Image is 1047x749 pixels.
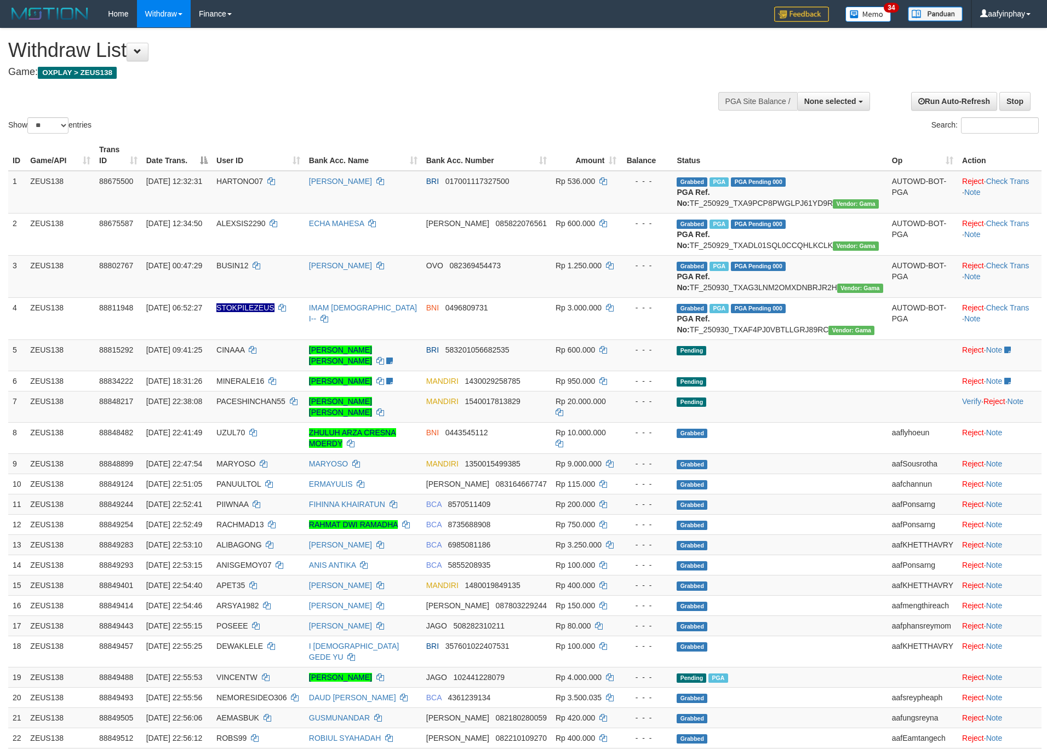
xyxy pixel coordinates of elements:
[986,581,1003,590] a: Note
[445,177,510,186] span: Copy 017001117327500 to clipboard
[99,540,133,549] span: 88849283
[27,117,68,134] select: Showentries
[309,261,372,270] a: [PERSON_NAME]
[146,480,202,488] span: [DATE] 22:51:05
[962,397,981,406] a: Verify
[146,345,202,354] span: [DATE] 09:41:25
[26,595,95,615] td: ZEUS138
[710,177,729,187] span: Marked by aaftrukkakada
[99,459,133,468] span: 88848899
[672,140,887,171] th: Status
[426,540,442,549] span: BCA
[888,534,958,555] td: aafKHETTHAVRY
[625,539,668,550] div: - - -
[26,213,95,255] td: ZEUS138
[986,303,1029,312] a: Check Trans
[422,140,551,171] th: Bank Acc. Number: activate to sort column ascending
[465,377,520,385] span: Copy 1430029258785 to clipboard
[958,391,1042,422] td: · ·
[309,520,398,529] a: RAHMAT DWI RAMADHA
[99,303,133,312] span: 88811948
[146,377,202,385] span: [DATE] 18:31:26
[677,346,706,355] span: Pending
[99,480,133,488] span: 88849124
[426,397,459,406] span: MANDIRI
[556,561,595,569] span: Rp 100.000
[8,213,26,255] td: 2
[677,314,710,334] b: PGA Ref. No:
[26,255,95,297] td: ZEUS138
[999,92,1031,111] a: Stop
[496,219,547,228] span: Copy 085822076561 to clipboard
[426,520,442,529] span: BCA
[99,561,133,569] span: 88849293
[8,391,26,422] td: 7
[26,575,95,595] td: ZEUS138
[26,171,95,214] td: ZEUS138
[961,117,1039,134] input: Search:
[309,397,372,417] a: [PERSON_NAME] [PERSON_NAME]
[216,500,248,509] span: PIIWNAA
[625,519,668,530] div: - - -
[556,520,595,529] span: Rp 750.000
[677,460,707,469] span: Grabbed
[833,199,879,209] span: Vendor URL: https://trx31.1velocity.biz
[677,581,707,591] span: Grabbed
[465,459,520,468] span: Copy 1350015499385 to clipboard
[625,260,668,271] div: - - -
[448,520,490,529] span: Copy 8735688908 to clipboard
[797,92,870,111] button: None selected
[426,561,442,569] span: BCA
[986,500,1003,509] a: Note
[8,422,26,453] td: 8
[309,601,372,610] a: [PERSON_NAME]
[146,581,202,590] span: [DATE] 22:54:40
[986,459,1003,468] a: Note
[445,345,510,354] span: Copy 583201056682535 to clipboard
[962,459,984,468] a: Reject
[556,345,595,354] span: Rp 600.000
[986,261,1029,270] a: Check Trans
[426,581,459,590] span: MANDIRI
[8,595,26,615] td: 16
[958,422,1042,453] td: ·
[8,575,26,595] td: 15
[99,520,133,529] span: 88849254
[677,377,706,387] span: Pending
[146,561,202,569] span: [DATE] 22:53:15
[710,220,729,229] span: Marked by aafpengsreynich
[986,540,1003,549] a: Note
[99,581,133,590] span: 88849401
[309,693,396,702] a: DAUD [PERSON_NAME]
[556,459,602,468] span: Rp 9.000.000
[8,339,26,371] td: 5
[426,377,459,385] span: MANDIRI
[677,429,707,438] span: Grabbed
[964,314,981,323] a: Note
[962,713,984,722] a: Reject
[986,480,1003,488] a: Note
[958,297,1042,339] td: · ·
[677,397,706,407] span: Pending
[884,3,899,13] span: 34
[556,219,595,228] span: Rp 600.000
[465,397,520,406] span: Copy 1540017813829 to clipboard
[99,428,133,437] span: 88848482
[305,140,422,171] th: Bank Acc. Name: activate to sort column ascending
[962,540,984,549] a: Reject
[8,39,687,61] h1: Withdraw List
[677,177,707,187] span: Grabbed
[99,500,133,509] span: 88849244
[962,693,984,702] a: Reject
[309,673,372,682] a: [PERSON_NAME]
[142,140,212,171] th: Date Trans.: activate to sort column descending
[309,642,399,661] a: I [DEMOGRAPHIC_DATA] GEDE YU
[888,171,958,214] td: AUTOWD-BOT-PGA
[556,540,602,549] span: Rp 3.250.000
[908,7,963,21] img: panduan.png
[8,297,26,339] td: 4
[216,177,263,186] span: HARTONO07
[710,262,729,271] span: Marked by aafsreyleap
[958,575,1042,595] td: ·
[450,261,501,270] span: Copy 082369454473 to clipboard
